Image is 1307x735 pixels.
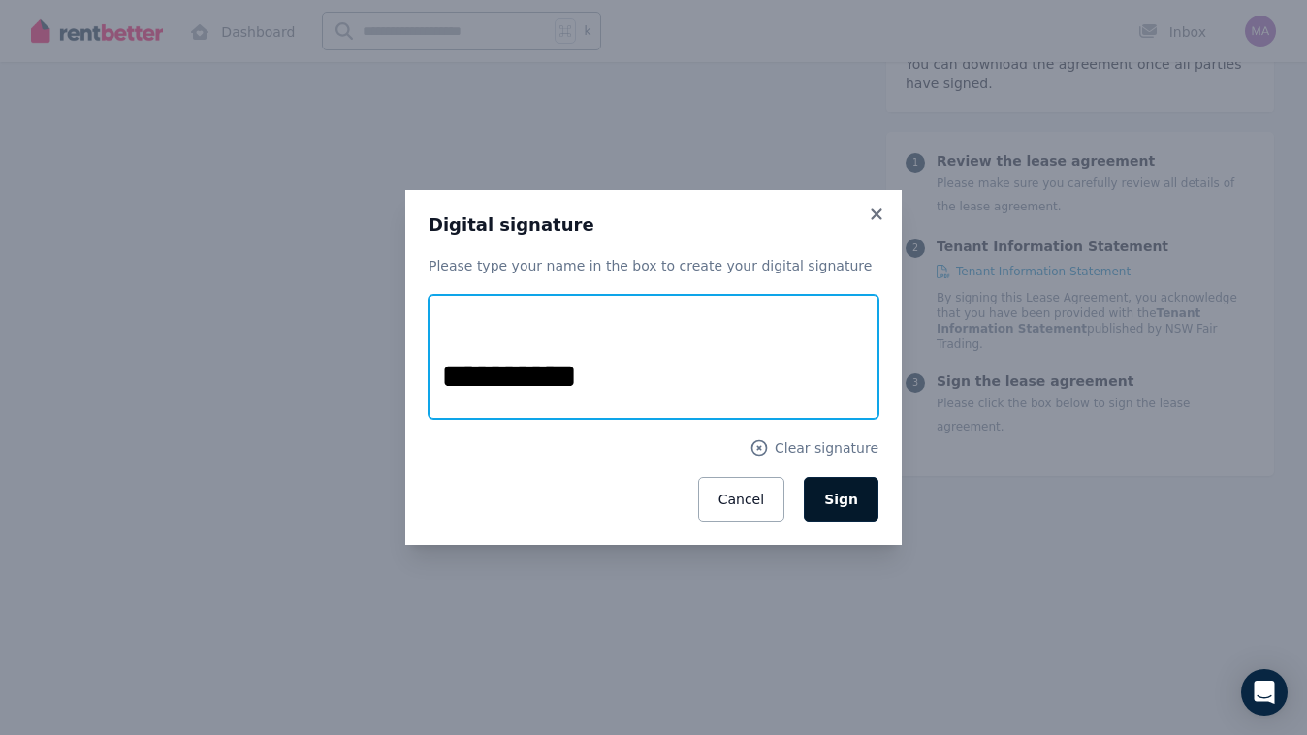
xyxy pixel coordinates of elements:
span: Sign [824,492,858,507]
button: Cancel [698,477,784,522]
button: Sign [804,477,878,522]
span: Clear signature [775,438,878,458]
div: Open Intercom Messenger [1241,669,1288,716]
h3: Digital signature [429,213,878,237]
p: Please type your name in the box to create your digital signature [429,256,878,275]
